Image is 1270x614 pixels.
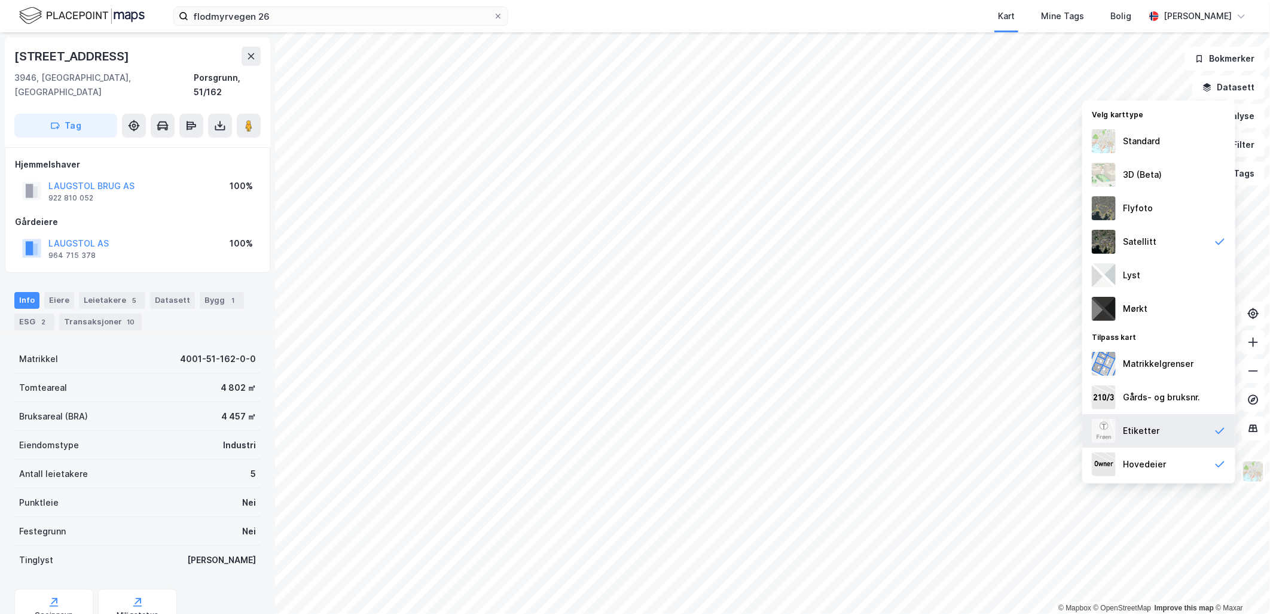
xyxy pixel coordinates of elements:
[15,215,260,229] div: Gårdeiere
[59,314,142,330] div: Transaksjoner
[79,292,145,309] div: Leietakere
[200,292,244,309] div: Bygg
[14,314,54,330] div: ESG
[1123,168,1162,182] div: 3D (Beta)
[1123,201,1153,215] div: Flyfoto
[230,236,253,251] div: 100%
[19,409,88,424] div: Bruksareal (BRA)
[1058,604,1091,612] a: Mapbox
[1123,390,1200,405] div: Gårds- og bruksnr.
[1164,9,1232,23] div: [PERSON_NAME]
[180,352,256,366] div: 4001-51-162-0-0
[1092,129,1116,153] img: Z
[14,114,117,138] button: Tag
[1082,326,1235,347] div: Tilpass kart
[19,496,59,510] div: Punktleie
[1110,9,1131,23] div: Bolig
[194,71,261,99] div: Porsgrunn, 51/162
[1123,357,1193,371] div: Matrikkelgrenser
[1123,235,1156,249] div: Satellitt
[1210,557,1270,614] iframe: Chat Widget
[1123,457,1166,472] div: Hovedeier
[19,524,66,539] div: Festegrunn
[1242,460,1265,483] img: Z
[1094,604,1152,612] a: OpenStreetMap
[242,524,256,539] div: Nei
[187,553,256,567] div: [PERSON_NAME]
[998,9,1015,23] div: Kart
[1208,133,1265,157] button: Filter
[1210,162,1265,186] button: Tags
[1092,452,1116,476] img: majorOwner.b5e170eddb5c04bfeeff.jpeg
[44,292,74,309] div: Eiere
[1192,75,1265,99] button: Datasett
[1123,268,1140,282] div: Lyst
[19,352,58,366] div: Matrikkel
[14,71,194,99] div: 3946, [GEOGRAPHIC_DATA], [GEOGRAPHIC_DATA]
[1123,134,1160,148] div: Standard
[1123,424,1159,438] div: Etiketter
[1092,419,1116,443] img: Z
[38,316,50,328] div: 2
[227,294,239,306] div: 1
[221,409,256,424] div: 4 457 ㎡
[1092,385,1116,409] img: cadastreKeys.547ab17ec502f5a4ef2b.jpeg
[221,381,256,395] div: 4 802 ㎡
[19,5,145,26] img: logo.f888ab2527a4732fd821a326f86c7f29.svg
[1082,103,1235,124] div: Velg karttype
[230,179,253,193] div: 100%
[19,553,53,567] div: Tinglyst
[1092,297,1116,321] img: nCdM7BzjoCAAAAAElFTkSuQmCC
[223,438,256,452] div: Industri
[1092,196,1116,220] img: Z
[19,438,79,452] div: Eiendomstype
[1041,9,1084,23] div: Mine Tags
[1092,352,1116,376] img: cadastreBorders.cfe08de4b5ddd52a10de.jpeg
[1184,47,1265,71] button: Bokmerker
[14,47,132,66] div: [STREET_ADDRESS]
[129,294,141,306] div: 5
[1092,263,1116,287] img: luj3wr1y2y3+OchiMxRmMxRlscgabnMEmZ7DJGWxyBpucwSZnsMkZbHIGm5zBJmewyRlscgabnMEmZ7DJGWxyBpucwSZnsMkZ...
[188,7,493,25] input: Søk på adresse, matrikkel, gårdeiere, leietakere eller personer
[124,316,137,328] div: 10
[19,467,88,481] div: Antall leietakere
[1092,230,1116,254] img: 9k=
[251,467,256,481] div: 5
[242,496,256,510] div: Nei
[14,292,39,309] div: Info
[1155,604,1214,612] a: Improve this map
[48,251,96,260] div: 964 715 378
[150,292,195,309] div: Datasett
[15,157,260,172] div: Hjemmelshaver
[48,193,93,203] div: 922 810 052
[1123,302,1147,316] div: Mørkt
[1092,163,1116,187] img: Z
[19,381,67,395] div: Tomteareal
